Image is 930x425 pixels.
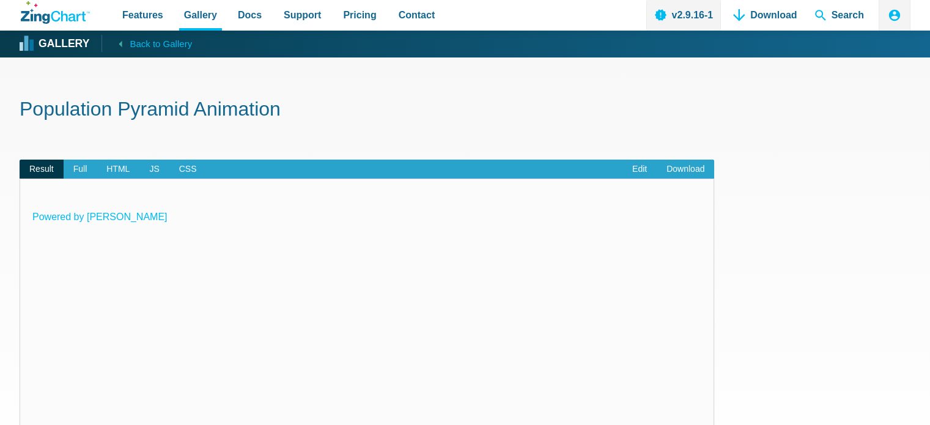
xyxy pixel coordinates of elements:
span: Back to Gallery [130,36,192,52]
a: Download [657,160,714,179]
span: Docs [238,7,262,23]
a: Gallery [21,35,89,53]
span: Support [284,7,321,23]
a: ZingChart Logo. Click to return to the homepage [21,1,90,24]
span: Gallery [184,7,217,23]
span: Result [20,160,64,179]
a: Edit [622,160,657,179]
span: Full [64,160,97,179]
span: Contact [399,7,435,23]
span: Features [122,7,163,23]
span: CSS [169,160,207,179]
span: Pricing [343,7,376,23]
span: HTML [97,160,139,179]
a: Powered by [PERSON_NAME] [32,212,168,222]
span: JS [139,160,169,179]
strong: Gallery [39,39,89,50]
h1: Population Pyramid Animation [20,97,910,124]
a: Back to Gallery [101,35,192,52]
